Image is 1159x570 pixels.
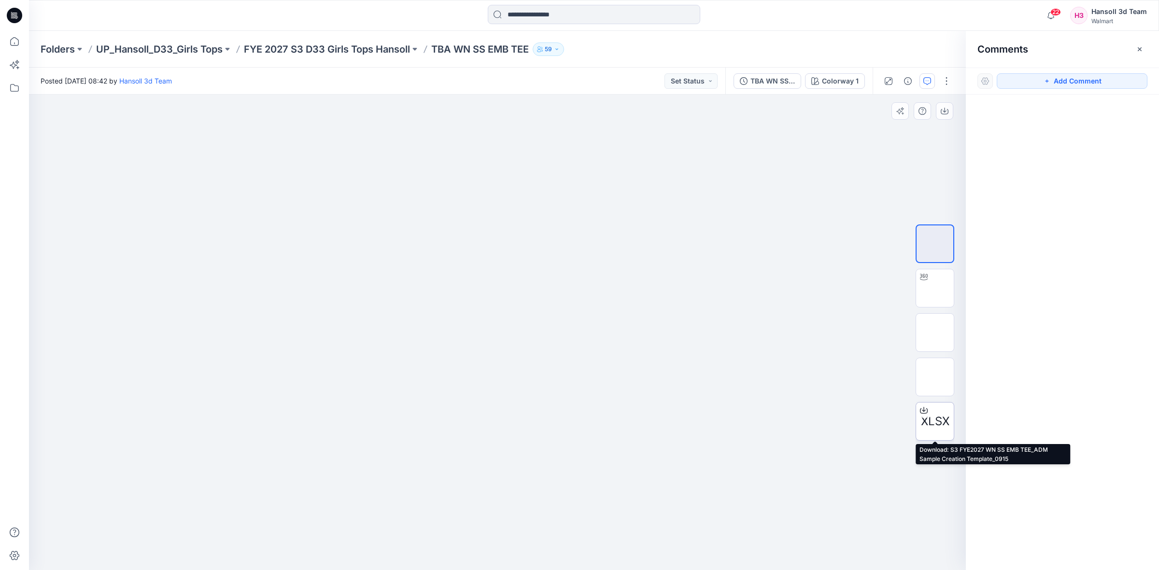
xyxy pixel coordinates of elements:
p: TBA WN SS EMB TEE [431,42,529,56]
span: Posted [DATE] 08:42 by [41,76,172,86]
button: Details [900,73,916,89]
button: Add Comment [997,73,1147,89]
a: Hansoll 3d Team [119,77,172,85]
a: UP_Hansoll_D33_Girls Tops [96,42,223,56]
div: H3 [1070,7,1088,24]
button: Colorway 1 [805,73,865,89]
a: FYE 2027 S3 D33 Girls Tops Hansoll [244,42,410,56]
div: Walmart [1091,17,1147,25]
h2: Comments [977,43,1028,55]
p: 59 [545,44,552,55]
span: 22 [1050,8,1061,16]
button: TBA WN SS EMB TEE_ASTM [734,73,801,89]
div: TBA WN SS EMB TEE_ASTM [750,76,795,86]
div: Hansoll 3d Team [1091,6,1147,17]
button: 59 [533,42,564,56]
a: Folders [41,42,75,56]
div: Colorway 1 [822,76,859,86]
span: XLSX [921,413,949,430]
